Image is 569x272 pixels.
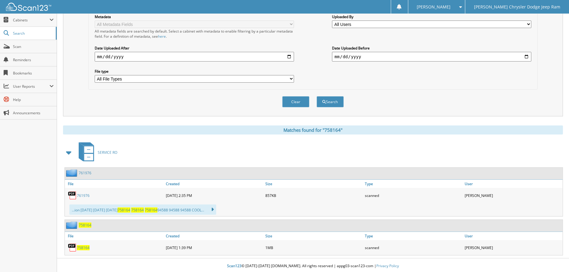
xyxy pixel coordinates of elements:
span: [PERSON_NAME] [417,5,450,9]
a: User [463,180,563,188]
span: 758164 [131,207,144,213]
a: User [463,232,563,240]
input: start [95,52,294,62]
div: All metadata fields are searched by default. Select a cabinet with metadata to enable filtering b... [95,29,294,39]
span: 758164 [118,207,130,213]
a: Created [164,232,264,240]
span: Scan123 [227,263,242,268]
span: Scan [13,44,54,49]
img: folder2.png [66,169,79,177]
div: Matches found for "758164" [63,125,563,134]
img: PDF.png [68,243,77,252]
span: [PERSON_NAME] Chrysler Dodge Jeep Ram [474,5,560,9]
a: Type [364,180,463,188]
img: PDF.png [68,191,77,200]
a: 761976 [77,193,90,198]
a: File [65,180,164,188]
button: Search [317,96,344,107]
label: File type [95,69,294,74]
div: 857KB [264,189,363,201]
span: 758164 [145,207,157,213]
button: Clear [282,96,309,107]
label: Uploaded By [332,14,531,19]
div: [PERSON_NAME] [463,242,563,254]
img: scan123-logo-white.svg [6,3,51,11]
span: Bookmarks [13,71,54,76]
div: scanned [364,242,463,254]
div: [DATE] 1:39 PM [164,242,264,254]
a: File [65,232,164,240]
a: Size [264,180,363,188]
iframe: Chat Widget [539,243,569,272]
label: Metadata [95,14,294,19]
span: SERVICE RO [98,150,117,155]
a: here [158,34,166,39]
div: [DATE] 2:35 PM [164,189,264,201]
div: [PERSON_NAME] [463,189,563,201]
a: Created [164,180,264,188]
div: ...ion [DATE] [DATE] [DATE] 94588 94588 94588 COOL... [69,204,216,215]
span: User Reports [13,84,49,89]
div: 1MB [264,242,363,254]
span: Cabinets [13,17,49,23]
span: Announcements [13,110,54,115]
div: scanned [364,189,463,201]
a: SERVICE RO [75,141,117,164]
a: 761976 [79,170,91,176]
input: end [332,52,531,62]
label: Date Uploaded Before [332,46,531,51]
a: 758164 [77,245,90,250]
a: Type [364,232,463,240]
a: 758164 [79,223,91,228]
a: Privacy Policy [376,263,399,268]
span: Search [13,31,53,36]
span: Reminders [13,57,54,62]
span: Help [13,97,54,102]
img: folder2.png [66,221,79,229]
label: Date Uploaded After [95,46,294,51]
a: Size [264,232,363,240]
